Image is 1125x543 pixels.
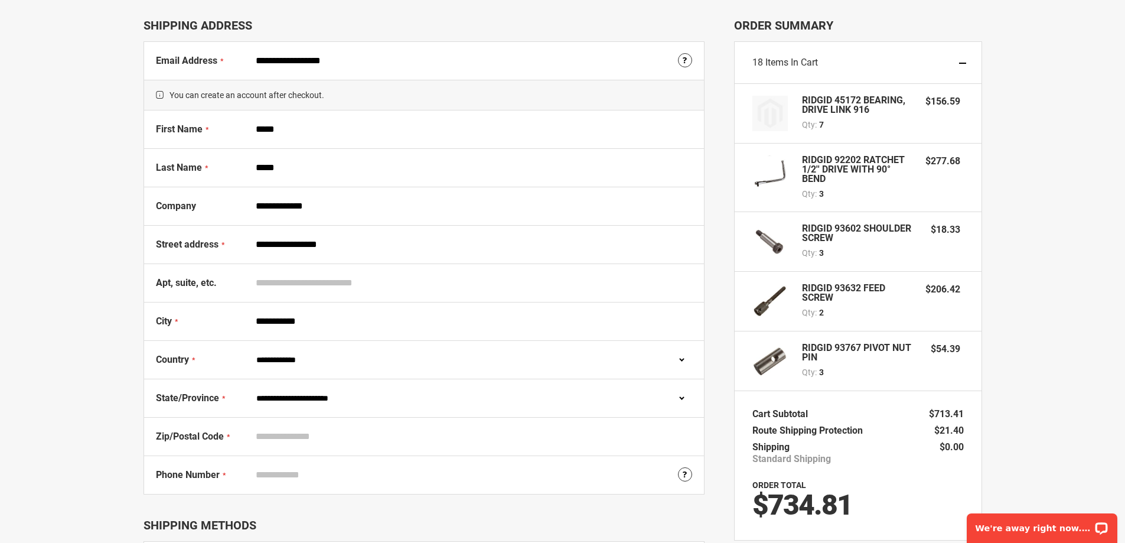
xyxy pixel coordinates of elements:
img: RIDGID 92202 RATCHET 1/2'' DRIVE WITH 90° BEND [752,155,788,191]
span: Street address [156,239,219,250]
span: 18 [752,57,763,68]
span: $0.00 [940,441,964,453]
span: First Name [156,123,203,135]
span: $54.39 [931,343,960,355]
span: State/Province [156,392,219,404]
span: $21.40 [934,425,964,436]
span: Shipping [752,441,790,453]
span: Qty [802,248,815,258]
span: $18.33 [931,224,960,235]
img: RIDGID 93632 FEED SCREW [752,284,788,319]
span: Apt, suite, etc. [156,277,217,288]
span: Company [156,200,196,212]
span: 7 [819,119,824,131]
span: Items in Cart [765,57,818,68]
span: You can create an account after checkout. [144,80,704,110]
span: Email Address [156,55,217,66]
div: Shipping Address [144,18,705,32]
strong: RIDGID 93602 SHOULDER SCREW [802,224,919,243]
span: $156.59 [925,96,960,107]
strong: Order Total [752,480,806,490]
span: Qty [802,120,815,129]
strong: RIDGID 45172 BEARING, DRIVE LINK 916 [802,96,914,115]
th: Cart Subtotal [752,406,814,422]
span: $713.41 [929,408,964,420]
th: Route Shipping Protection [752,422,869,439]
strong: RIDGID 92202 RATCHET 1/2'' DRIVE WITH 90° BEND [802,155,914,184]
span: Standard Shipping [752,453,831,465]
span: Order Summary [734,18,982,32]
span: 3 [819,366,824,378]
strong: RIDGID 93632 FEED SCREW [802,284,914,303]
div: Shipping Methods [144,518,705,532]
span: Last Name [156,162,202,173]
img: RIDGID 93767 PIVOT NUT PIN [752,343,788,379]
span: 3 [819,188,824,200]
iframe: LiveChat chat widget [959,506,1125,543]
strong: RIDGID 93767 PIVOT NUT PIN [802,343,919,362]
span: $206.42 [925,284,960,295]
span: 3 [819,247,824,259]
span: Qty [802,189,815,199]
img: RIDGID 45172 BEARING, DRIVE LINK 916 [752,96,788,131]
span: $277.68 [925,155,960,167]
span: Country [156,354,189,365]
img: RIDGID 93602 SHOULDER SCREW [752,224,788,259]
span: 2 [819,307,824,318]
span: Qty [802,368,815,377]
span: $734.81 [752,488,852,522]
span: Qty [802,308,815,317]
span: Phone Number [156,469,220,480]
span: City [156,316,172,327]
span: Zip/Postal Code [156,431,224,442]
